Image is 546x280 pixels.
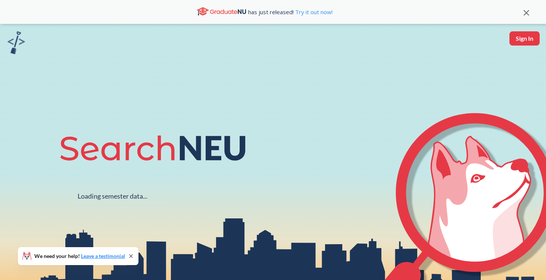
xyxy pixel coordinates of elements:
[248,8,333,16] span: has just released!
[81,253,125,259] a: Leave a testimonial
[509,31,540,46] button: Sign In
[294,8,333,16] a: Try it out now!
[78,192,147,200] div: Loading semester data...
[7,31,25,56] a: sandbox logo
[7,31,25,54] img: sandbox logo
[34,253,125,259] span: We need your help!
